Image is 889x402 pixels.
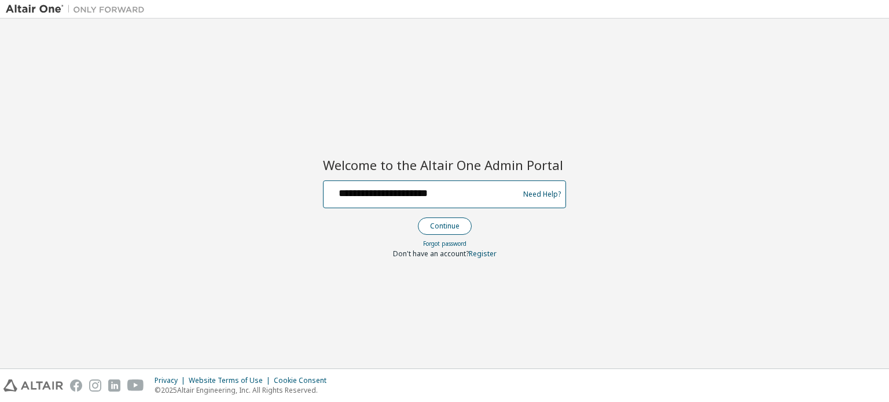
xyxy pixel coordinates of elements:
[3,379,63,392] img: altair_logo.svg
[423,239,466,248] a: Forgot password
[89,379,101,392] img: instagram.svg
[393,249,469,259] span: Don't have an account?
[155,376,189,385] div: Privacy
[6,3,150,15] img: Altair One
[323,157,566,173] h2: Welcome to the Altair One Admin Portal
[189,376,274,385] div: Website Terms of Use
[418,217,472,235] button: Continue
[469,249,497,259] a: Register
[108,379,120,392] img: linkedin.svg
[70,379,82,392] img: facebook.svg
[155,385,333,395] p: © 2025 Altair Engineering, Inc. All Rights Reserved.
[127,379,144,392] img: youtube.svg
[274,376,333,385] div: Cookie Consent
